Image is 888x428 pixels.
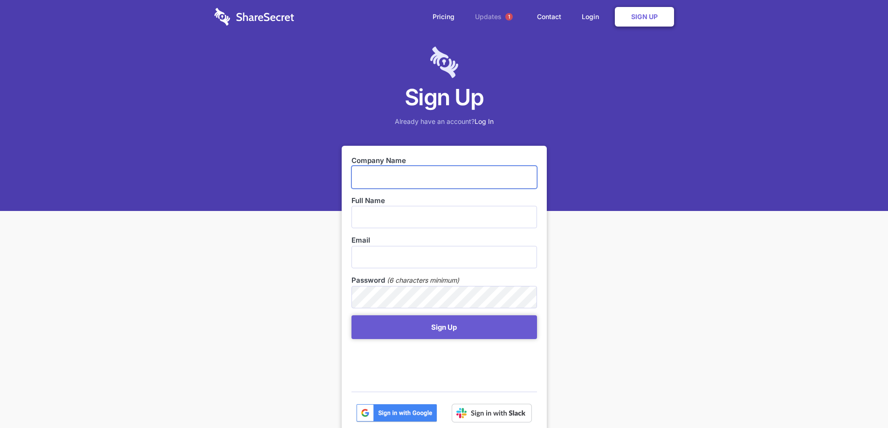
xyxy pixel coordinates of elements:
[351,275,385,285] label: Password
[528,2,571,31] a: Contact
[572,2,613,31] a: Login
[351,196,537,206] label: Full Name
[356,404,437,422] img: btn_google_signin_dark_normal_web@2x-02e5a4921c5dab0481f19210d7229f84a41d9f18e5bdafae021273015eeb...
[505,13,513,20] span: 1
[615,7,674,27] a: Sign Up
[387,275,459,285] em: (6 characters minimum)
[214,8,294,26] img: logo-wordmark-white-trans-d4663122ce5f474addd5e946df7df03e33cb6a1c49d2221995e7729f52c070b2.svg
[351,315,537,339] button: Sign Up
[351,235,537,245] label: Email
[452,404,532,422] img: Sign in with Slack
[351,156,537,166] label: Company Name
[430,47,458,78] img: logo-lt-purple-60x68@2x-c671a683ea72a1d466fb5d642181eefbee81c4e10ba9aed56c8e1d7e762e8086.png
[423,2,464,31] a: Pricing
[475,117,494,125] a: Log In
[351,344,493,380] iframe: reCAPTCHA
